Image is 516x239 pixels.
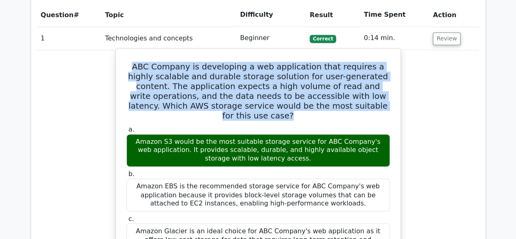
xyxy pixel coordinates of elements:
td: Beginner [237,27,306,50]
div: Amazon S3 would be the most suitable storage service for ABC Company's web application. It provid... [126,134,390,167]
th: Result [306,3,361,27]
th: Difficulty [237,3,306,27]
button: Review [433,32,461,45]
h5: ABC Company is developing a web application that requires a highly scalable and durable storage s... [126,62,391,121]
span: c. [128,214,134,222]
span: b. [128,170,135,178]
span: Question [41,11,74,19]
span: Correct [310,35,336,43]
th: Time Spent [361,3,430,27]
th: Topic [102,3,237,27]
th: Action [430,3,478,27]
td: 1 [38,27,102,50]
span: a. [128,125,135,133]
td: Technologies and concepts [102,27,237,50]
td: 0:14 min. [361,27,430,50]
div: Amazon EBS is the recommended storage service for ABC Company's web application because it provid... [126,179,390,211]
th: # [38,3,102,27]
